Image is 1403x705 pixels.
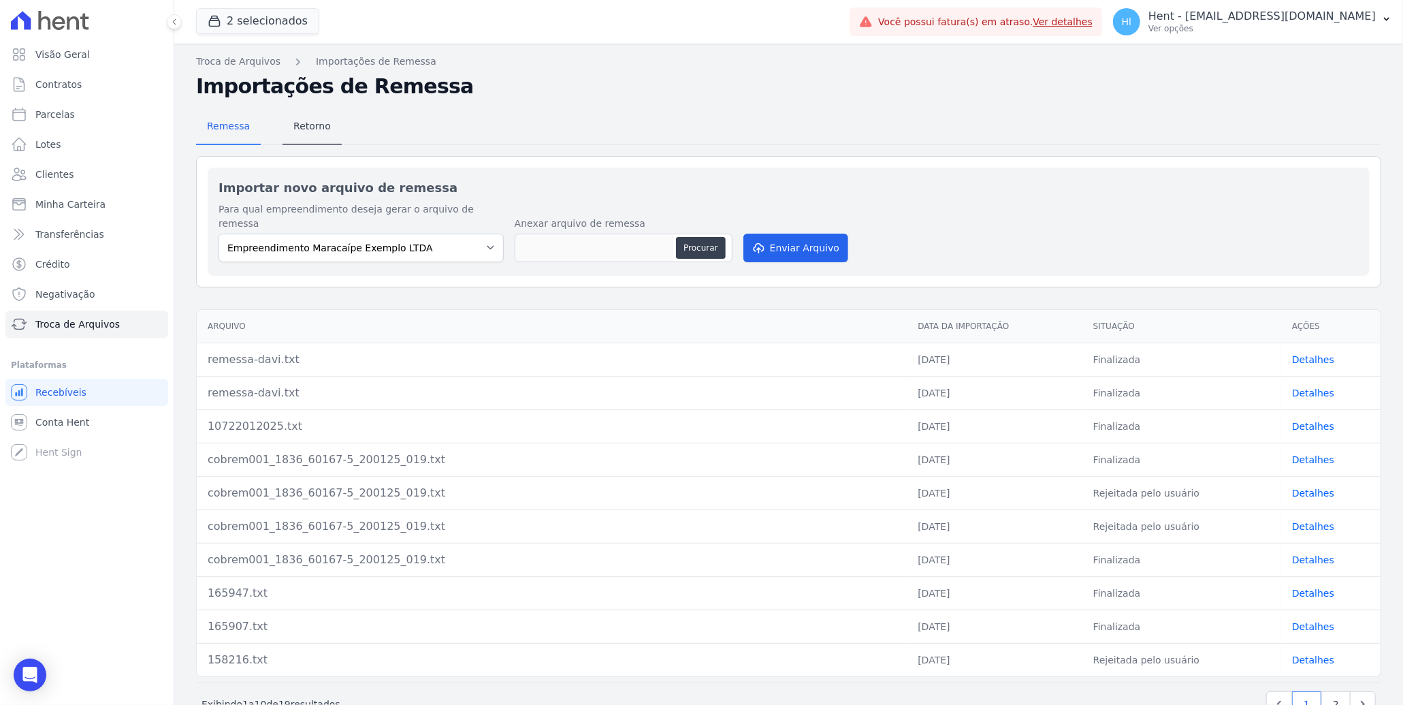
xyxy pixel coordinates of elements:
a: Transferências [5,221,168,248]
div: remessa-davi.txt [208,385,896,401]
p: Ver opções [1148,23,1376,34]
td: Rejeitada pelo usuário [1082,643,1281,676]
a: Ver detalhes [1033,16,1093,27]
a: Detalhes [1292,421,1334,432]
td: [DATE] [907,476,1082,510]
td: [DATE] [907,376,1082,409]
span: Parcelas [35,108,75,121]
a: Detalhes [1292,454,1334,465]
a: Detalhes [1292,621,1334,632]
td: [DATE] [907,576,1082,610]
a: Contratos [5,71,168,98]
span: Lotes [35,138,61,151]
span: Negativação [35,287,95,301]
td: [DATE] [907,510,1082,543]
div: 10722012025.txt [208,418,896,435]
td: Finalizada [1082,443,1281,476]
a: Lotes [5,131,168,158]
label: Anexar arquivo de remessa [515,217,732,231]
span: Retorno [285,112,339,140]
td: Finalizada [1082,343,1281,376]
td: Finalizada [1082,576,1281,610]
nav: Breadcrumb [196,54,1381,69]
span: Remessa [199,112,258,140]
a: Remessa [196,110,261,145]
a: Clientes [5,161,168,188]
span: Minha Carteira [35,198,106,211]
p: Hent - [EMAIL_ADDRESS][DOMAIN_NAME] [1148,10,1376,23]
span: Contratos [35,78,82,91]
td: [DATE] [907,343,1082,376]
td: [DATE] [907,543,1082,576]
span: Clientes [35,168,74,181]
a: Parcelas [5,101,168,128]
a: Retorno [283,110,342,145]
h2: Importações de Remessa [196,74,1381,99]
a: Visão Geral [5,41,168,68]
a: Troca de Arquivos [5,311,168,338]
td: Rejeitada pelo usuário [1082,510,1281,543]
td: Finalizada [1082,543,1281,576]
td: Finalizada [1082,376,1281,409]
a: Troca de Arquivos [196,54,280,69]
div: Open Intercom Messenger [14,659,46,691]
a: Detalhes [1292,488,1334,499]
a: Detalhes [1292,354,1334,365]
a: Recebíveis [5,379,168,406]
td: [DATE] [907,409,1082,443]
td: Finalizada [1082,409,1281,443]
div: 165907.txt [208,618,896,635]
a: Detalhes [1292,588,1334,599]
span: Você possui fatura(s) em atraso. [878,15,1093,29]
span: Visão Geral [35,48,90,61]
span: Transferências [35,228,104,241]
div: Plataformas [11,357,163,373]
a: Detalhes [1292,388,1334,398]
th: Arquivo [197,310,907,343]
td: Rejeitada pelo usuário [1082,476,1281,510]
span: Crédito [35,257,70,271]
a: Importações de Remessa [316,54,436,69]
td: [DATE] [907,610,1082,643]
span: Troca de Arquivos [35,317,120,331]
label: Para qual empreendimento deseja gerar o arquivo de remessa [219,202,504,231]
a: Detalhes [1292,554,1334,565]
h2: Importar novo arquivo de remessa [219,178,1359,197]
div: remessa-davi.txt [208,351,896,368]
span: Recebíveis [35,386,86,399]
a: Conta Hent [5,409,168,436]
td: Finalizada [1082,610,1281,643]
button: Enviar Arquivo [743,234,848,262]
div: 165947.txt [208,585,896,601]
a: Crédito [5,251,168,278]
a: Minha Carteira [5,191,168,218]
nav: Tab selector [196,110,342,145]
button: Hl Hent - [EMAIL_ADDRESS][DOMAIN_NAME] Ver opções [1102,3,1403,41]
div: cobrem001_1836_60167-5_200125_019.txt [208,452,896,468]
a: Detalhes [1292,521,1334,532]
span: Hl [1122,17,1131,27]
th: Ações [1281,310,1381,343]
th: Situação [1082,310,1281,343]
a: Detalhes [1292,655,1334,665]
div: cobrem001_1836_60167-5_200125_019.txt [208,518,896,535]
div: cobrem001_1836_60167-5_200125_019.txt [208,485,896,501]
th: Data da Importação [907,310,1082,343]
button: Procurar [676,237,725,259]
button: 2 selecionados [196,8,319,34]
td: [DATE] [907,443,1082,476]
div: cobrem001_1836_60167-5_200125_019.txt [208,552,896,568]
div: 158216.txt [208,652,896,668]
span: Conta Hent [35,416,89,429]
a: Negativação [5,281,168,308]
td: [DATE] [907,643,1082,676]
